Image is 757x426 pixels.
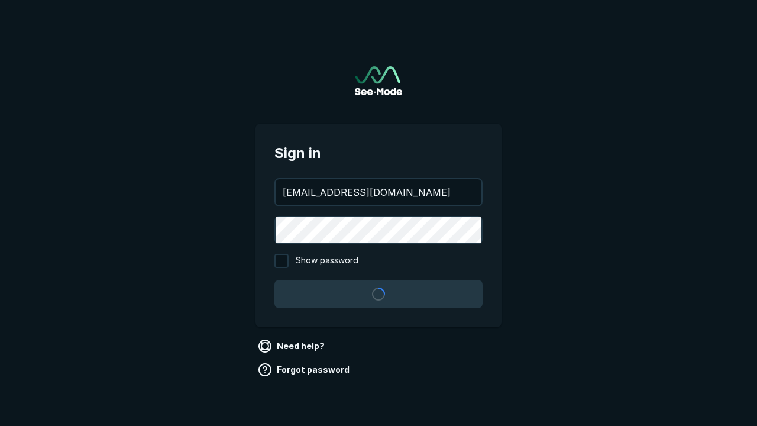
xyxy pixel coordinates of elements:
input: your@email.com [276,179,481,205]
a: Go to sign in [355,66,402,95]
a: Need help? [255,337,329,356]
span: Show password [296,254,358,268]
span: Sign in [274,143,483,164]
a: Forgot password [255,360,354,379]
img: See-Mode Logo [355,66,402,95]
